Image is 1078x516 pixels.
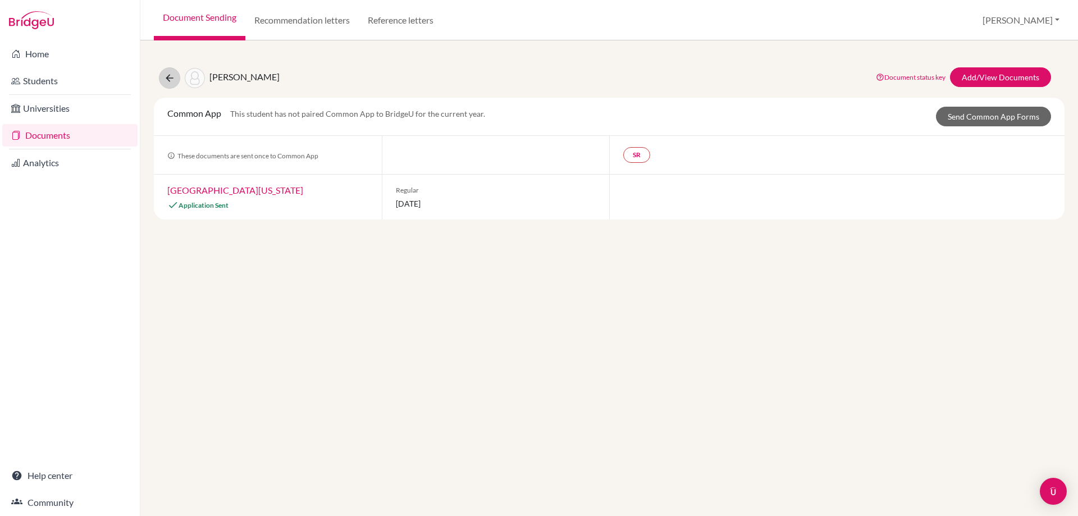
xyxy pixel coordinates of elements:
a: Documents [2,124,138,147]
span: Regular [396,185,596,195]
a: Home [2,43,138,65]
span: Application Sent [179,201,229,209]
span: Common App [167,108,221,118]
a: Universities [2,97,138,120]
a: SR [623,147,650,163]
span: [DATE] [396,198,596,209]
span: [PERSON_NAME] [209,71,280,82]
span: These documents are sent once to Common App [167,152,318,160]
a: Students [2,70,138,92]
a: Analytics [2,152,138,174]
a: Help center [2,464,138,487]
a: [GEOGRAPHIC_DATA][US_STATE] [167,185,303,195]
a: Community [2,491,138,514]
a: Send Common App Forms [936,107,1051,126]
button: [PERSON_NAME] [977,10,1065,31]
a: Add/View Documents [950,67,1051,87]
a: Document status key [876,73,945,81]
span: This student has not paired Common App to BridgeU for the current year. [230,109,485,118]
div: Open Intercom Messenger [1040,478,1067,505]
img: Bridge-U [9,11,54,29]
